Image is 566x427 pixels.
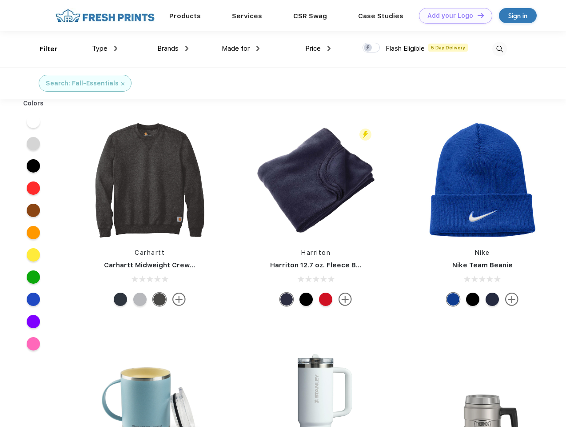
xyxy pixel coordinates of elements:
a: Carhartt [135,249,165,256]
div: Black [299,293,313,306]
a: Nike Team Beanie [452,261,513,269]
div: Heather Grey [133,293,147,306]
span: 5 Day Delivery [428,44,468,52]
a: Products [169,12,201,20]
img: dropdown.png [185,46,188,51]
div: Colors [16,99,51,108]
div: Sign in [508,11,527,21]
a: Sign in [499,8,537,23]
img: dropdown.png [256,46,259,51]
div: Black [466,293,479,306]
div: College Navy [486,293,499,306]
div: Add your Logo [427,12,473,20]
span: Price [305,44,321,52]
img: desktop_search.svg [492,42,507,56]
img: more.svg [505,293,518,306]
img: func=resize&h=266 [91,121,209,239]
div: Game Royal [446,293,460,306]
a: Nike [475,249,490,256]
div: Carbon Heather [153,293,166,306]
a: Carhartt Midweight Crewneck Sweatshirt [104,261,245,269]
img: func=resize&h=266 [257,121,375,239]
span: Brands [157,44,179,52]
span: Type [92,44,108,52]
img: dropdown.png [327,46,331,51]
span: Flash Eligible [386,44,425,52]
div: Navy [280,293,293,306]
a: Harriton 12.7 oz. Fleece Blanket [270,261,377,269]
div: New Navy [114,293,127,306]
img: fo%20logo%202.webp [53,8,157,24]
img: func=resize&h=266 [423,121,542,239]
img: more.svg [339,293,352,306]
a: Harriton [301,249,331,256]
div: Filter [40,44,58,54]
img: flash_active_toggle.svg [359,129,371,141]
img: DT [478,13,484,18]
div: Search: Fall-Essentials [46,79,119,88]
span: Made for [222,44,250,52]
img: dropdown.png [114,46,117,51]
img: filter_cancel.svg [121,82,124,85]
div: Red [319,293,332,306]
img: more.svg [172,293,186,306]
